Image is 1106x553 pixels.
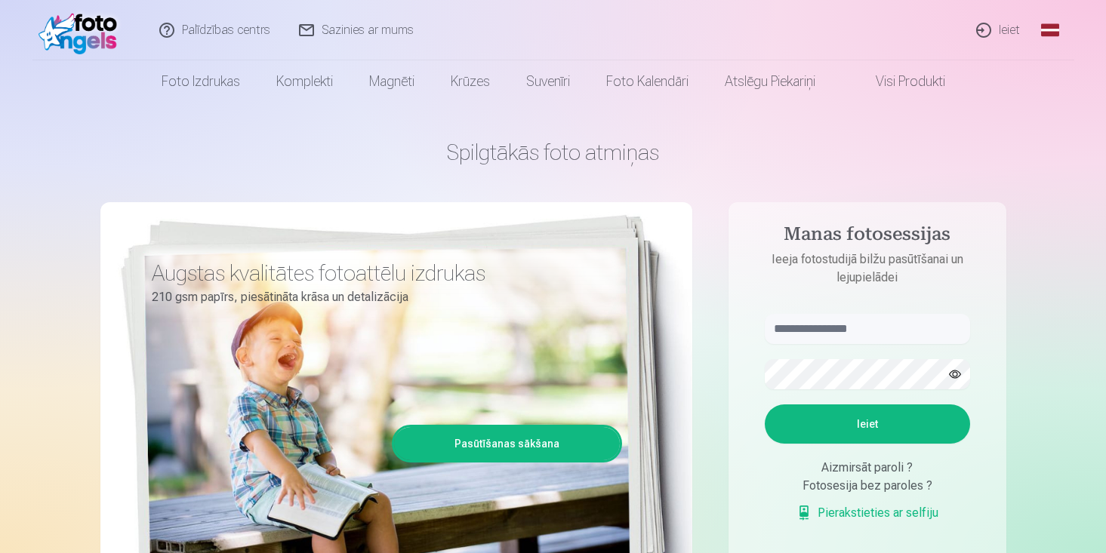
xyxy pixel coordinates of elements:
a: Komplekti [258,60,351,103]
a: Atslēgu piekariņi [707,60,833,103]
div: Fotosesija bez paroles ? [765,477,970,495]
p: Ieeja fotostudijā bilžu pasūtīšanai un lejupielādei [750,250,985,287]
h4: Manas fotosessijas [750,223,985,250]
a: Pasūtīšanas sākšana [394,427,620,460]
a: Visi produkti [833,60,963,103]
a: Suvenīri [508,60,588,103]
h3: Augstas kvalitātes fotoattēlu izdrukas [152,260,611,287]
button: Ieiet [765,404,970,444]
p: 210 gsm papīrs, piesātināta krāsa un detalizācija [152,287,611,308]
div: Aizmirsāt paroli ? [765,459,970,477]
a: Foto izdrukas [143,60,258,103]
a: Pierakstieties ar selfiju [796,504,938,522]
a: Foto kalendāri [588,60,707,103]
h1: Spilgtākās foto atmiņas [100,139,1006,166]
a: Krūzes [433,60,508,103]
a: Magnēti [351,60,433,103]
img: /fa1 [39,6,125,54]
